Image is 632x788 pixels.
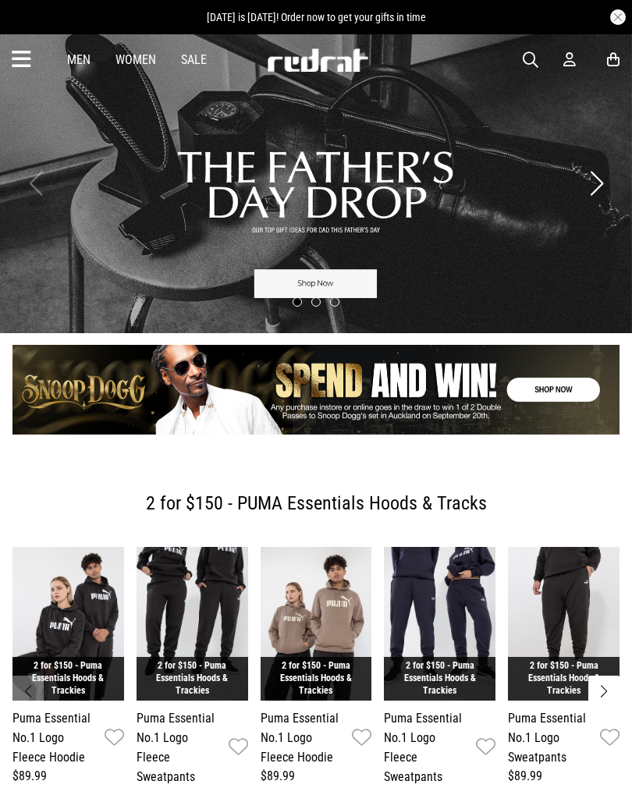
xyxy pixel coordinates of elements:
[156,660,228,696] a: 2 for $150 - Puma Essentials Hoods & Trackies
[508,547,620,786] div: 5 / 7
[384,708,470,786] a: Puma Essential No.1 Logo Fleece Sweatpants
[261,547,372,701] img: Puma Essential No.1 Logo Fleece Hoodie in Brown
[181,52,207,67] a: Sale
[12,676,44,707] button: Previous slide
[528,660,600,696] a: 2 for $150 - Puma Essentials Hoods & Trackies
[115,52,156,67] a: Women
[384,547,495,701] img: Puma Essential No.1 Logo Fleece Sweatpants in Blue
[586,166,607,201] button: Next slide
[588,676,620,707] button: Next slide
[67,52,91,67] a: Men
[261,767,372,786] div: $89.99
[404,660,476,696] a: 2 for $150 - Puma Essentials Hoods & Trackies
[261,708,346,767] a: Puma Essential No.1 Logo Fleece Hoodie
[508,767,620,786] div: $89.99
[266,48,369,72] img: Redrat logo
[25,488,607,519] h2: 2 for $150 - PUMA Essentials Hoods & Tracks
[12,767,124,786] div: $89.99
[32,660,104,696] a: 2 for $150 - Puma Essentials Hoods & Trackies
[137,708,222,786] a: Puma Essential No.1 Logo Fleece Sweatpants
[12,708,98,767] a: Puma Essential No.1 Logo Fleece Hoodie
[12,547,124,786] div: 1 / 7
[137,547,248,701] img: Puma Essential No.1 Logo Fleece Sweatpants in Black
[12,547,124,701] img: Puma Essential No.1 Logo Fleece Hoodie in Black
[261,547,372,786] div: 3 / 7
[508,708,594,767] a: Puma Essential No.1 Logo Sweatpants
[12,345,620,435] div: 1 / 1
[508,547,620,701] img: Puma Essential No.1 Logo Sweatpants in Black
[280,660,352,696] a: 2 for $150 - Puma Essentials Hoods & Trackies
[207,11,426,23] span: [DATE] is [DATE]! Order now to get your gifts in time
[25,166,46,201] button: Previous slide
